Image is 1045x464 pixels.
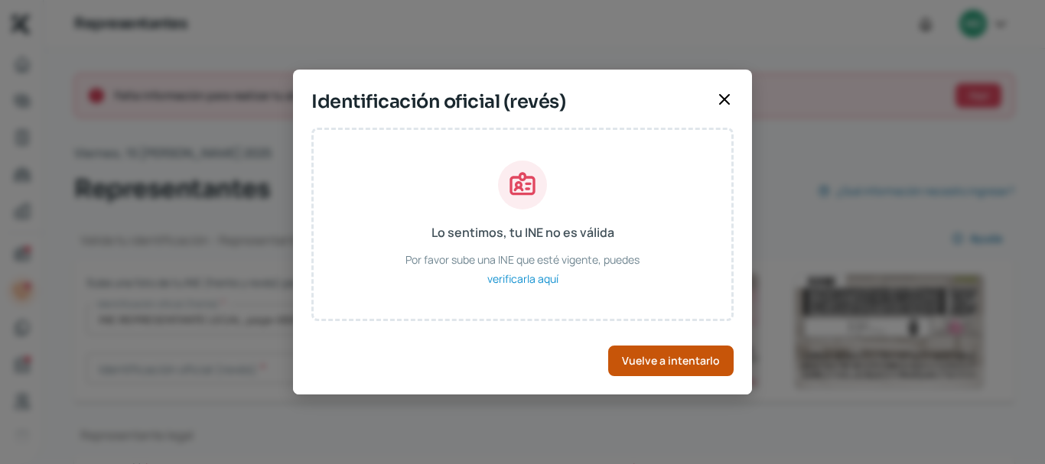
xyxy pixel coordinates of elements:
[608,346,734,376] button: Vuelve a intentarlo
[431,222,614,244] span: Lo sentimos, tu INE no es válida
[487,269,558,288] span: verificarla aquí
[498,161,547,209] img: Lo sentimos, tu INE no es válida
[405,250,640,269] span: Por favor sube una INE que esté vigente, puedes
[622,355,720,366] span: Vuelve a intentarlo
[311,88,709,115] span: Identificación oficial (revés)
